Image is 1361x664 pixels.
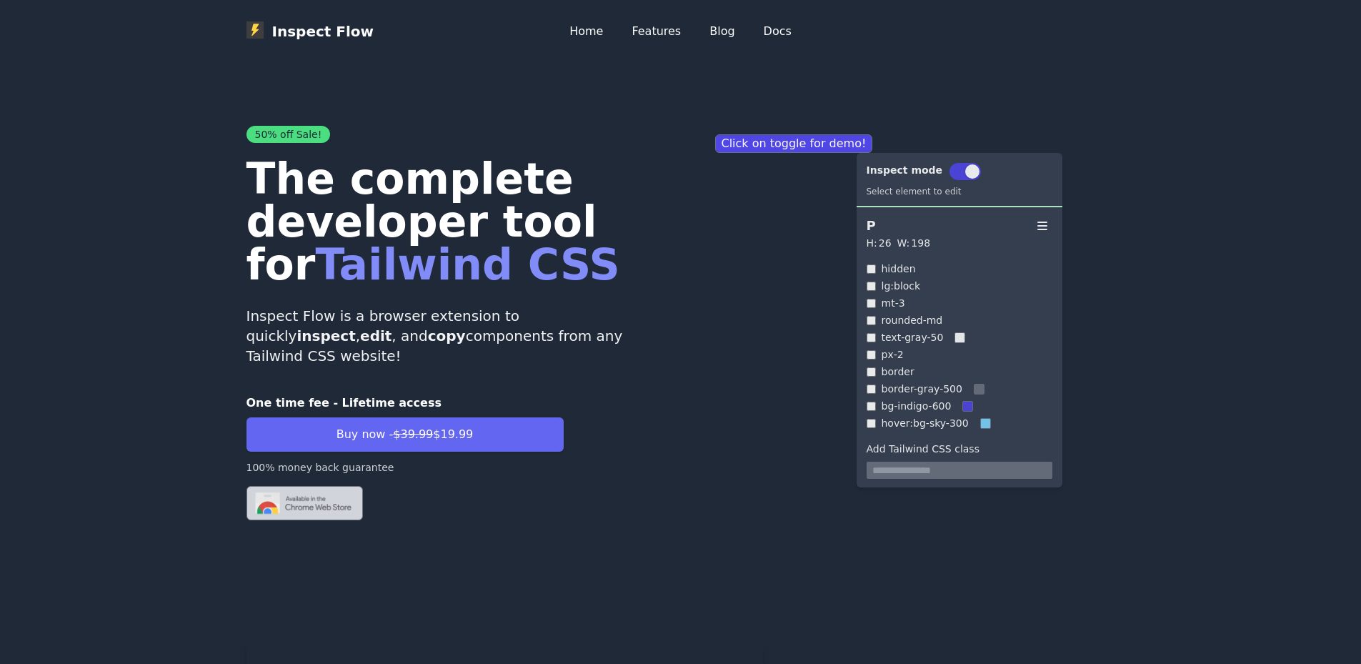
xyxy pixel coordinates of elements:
[393,427,433,441] span: $39.99
[246,17,1115,46] nav: Global
[315,239,619,289] span: Tailwind CSS
[867,163,943,180] p: Inspect mode
[882,382,962,396] p: border-gray-500
[882,296,905,310] p: mt-3
[428,327,466,345] strong: copy
[246,395,564,412] p: One time fee - Lifetime access
[246,460,564,475] p: 100% money back guarantee
[246,21,374,41] p: Inspect Flow
[882,416,969,430] p: hover:bg-sky-300
[336,426,474,443] span: Buy now - $19.99
[246,126,331,143] span: 50% off Sale!
[867,442,1052,456] label: Add Tailwind CSS class
[882,330,944,345] p: text-gray-50
[879,236,892,250] p: 26
[882,313,943,327] p: rounded-md
[882,399,952,413] p: bg-indigo-600
[246,21,264,39] img: Inspect Flow logo
[882,347,904,362] p: px-2
[897,236,910,250] p: W:
[360,327,392,345] strong: edit
[911,236,930,250] p: 198
[867,216,876,236] p: P
[296,327,355,345] strong: inspect
[246,157,669,286] h1: The complete developer tool for
[246,417,564,452] button: Buy now -$39.99$19.99
[867,236,877,250] p: H:
[246,306,669,366] p: Inspect Flow is a browser extension to quickly , , and components from any Tailwind CSS website!
[882,262,916,276] p: hidden
[246,21,374,41] a: Inspect Flow logoInspect Flow
[569,23,603,40] a: Home
[882,279,921,293] p: lg:block
[246,486,363,520] img: Chrome logo
[709,23,734,40] a: Blog
[867,186,982,197] p: Select element to edit
[632,23,681,40] a: Features
[715,134,873,153] p: Click on toggle for demo!
[764,23,792,40] a: Docs
[882,365,914,379] p: border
